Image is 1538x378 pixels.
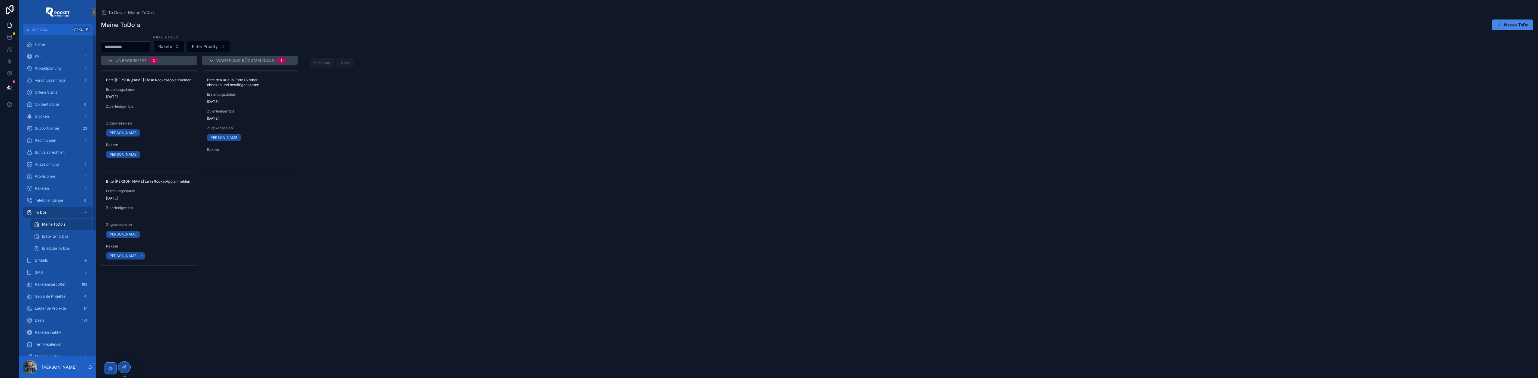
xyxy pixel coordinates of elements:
[23,123,93,134] a: Supportcenter23
[207,134,241,141] a: [PERSON_NAME]
[23,303,93,314] a: Laufende Projekte17
[23,24,93,35] button: Jump to...CtrlK
[82,305,89,312] div: 17
[23,87,93,98] a: Offene Starts
[101,10,122,16] a: To Dos
[42,246,70,251] span: Erledigte To Dos
[35,306,66,311] span: Laufende Projekte
[106,121,192,126] span: Zugewiesen an
[35,150,65,155] span: Bonus abrechnen
[35,162,59,167] span: Auszeichnung
[19,35,96,356] div: scrollable content
[106,142,192,147] span: Rakete
[207,116,293,121] span: [DATE]
[153,58,155,63] div: 2
[187,41,230,52] button: Select Button
[108,152,138,157] span: [PERSON_NAME]
[35,114,49,119] span: Glocken
[23,207,93,218] a: To Dos
[281,58,282,63] div: 1
[106,87,192,92] span: Erstellungsdatum
[35,90,57,95] span: Offene Starts
[23,327,93,338] a: Raketen inaktiv
[23,279,93,290] a: Raketenstart offen183
[23,351,93,362] a: Meine Raketen
[32,27,70,32] span: Jump to...
[108,232,138,237] span: [PERSON_NAME]
[23,291,93,302] a: Geplante Projekte4
[42,222,65,227] span: Meine ToDo´s
[108,253,143,258] span: [PERSON_NAME] Le
[35,42,45,47] span: Home
[23,267,93,278] a: SMS5
[207,109,293,114] span: Zu erledigen bis
[158,43,172,49] span: Rakete
[23,255,93,266] a: E-Mails9
[82,101,89,108] div: 0
[23,339,93,350] a: Terminkalender
[23,159,93,170] a: Auszeichnung1
[128,10,156,16] a: Meine ToDo´s
[101,70,197,164] a: Bitte [PERSON_NAME] Efe in RocketApp anmeldenErstellungsdatum[DATE]Zu erledigen bis--Zugewiesen a...
[23,315,93,326] a: Deals181
[35,54,41,59] span: KPI
[153,41,184,52] button: Select Button
[106,189,192,193] span: Erstellungsdatum
[35,318,44,323] span: Deals
[106,129,140,136] a: [PERSON_NAME]
[30,219,93,230] a: Meine ToDo´s
[23,51,93,62] a: KPI
[35,282,66,287] span: Raketenstart offen
[106,213,110,217] span: --
[106,111,110,116] span: --
[108,130,138,135] span: [PERSON_NAME]
[35,186,49,191] span: Raketen
[23,195,93,206] a: Telefoneingänge0
[82,269,89,276] div: 5
[82,77,89,84] div: 1
[23,99,93,110] a: Content Börse0
[101,172,197,266] a: Bitte [PERSON_NAME] Le in RocketApp anmeldenErstellungsdatum[DATE]Zu erledigen bis--Zugewiesen an...
[30,243,93,254] a: Erledigte To Dos
[82,257,89,264] div: 9
[23,135,93,146] a: Rechnungen
[80,281,89,288] div: 183
[1492,19,1533,30] button: Neues ToDo
[192,43,218,49] span: Filter Priority
[73,26,84,32] span: Ctrl
[23,171,93,182] a: Provisionen
[106,196,192,201] span: [DATE]
[106,179,192,184] span: Bitte [PERSON_NAME] Le in RocketApp anmelden
[23,39,93,50] a: Home
[35,126,59,131] span: Supportcenter
[35,138,56,143] span: Rechnungen
[42,234,68,239] span: Erstellte To Dos
[108,10,122,16] span: To Dos
[35,258,48,263] span: E-Mails
[42,364,77,370] p: [PERSON_NAME]
[80,317,89,324] div: 181
[23,63,93,74] a: Projektplanung
[23,183,93,194] a: Raketen
[106,151,140,158] a: [PERSON_NAME]
[23,147,93,158] a: Bonus abrechnen
[35,330,61,335] span: Raketen inaktiv
[35,78,65,83] span: Vorschussanfrage
[23,75,93,86] a: Vorschussanfrage1
[35,270,43,275] span: SMS
[35,198,63,203] span: Telefoneingänge
[106,222,192,227] span: Zugewiesen an
[35,354,60,359] span: Meine Raketen
[207,99,293,104] span: [DATE]
[82,293,89,300] div: 4
[35,66,61,71] span: Projektplanung
[35,174,55,179] span: Provisionen
[106,104,192,109] span: Zu erledigen bis
[46,7,70,17] img: App logo
[207,92,293,97] span: Erstellungsdatum
[207,126,293,130] span: Zugewiesen an
[81,125,89,132] div: 23
[82,197,89,204] div: 0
